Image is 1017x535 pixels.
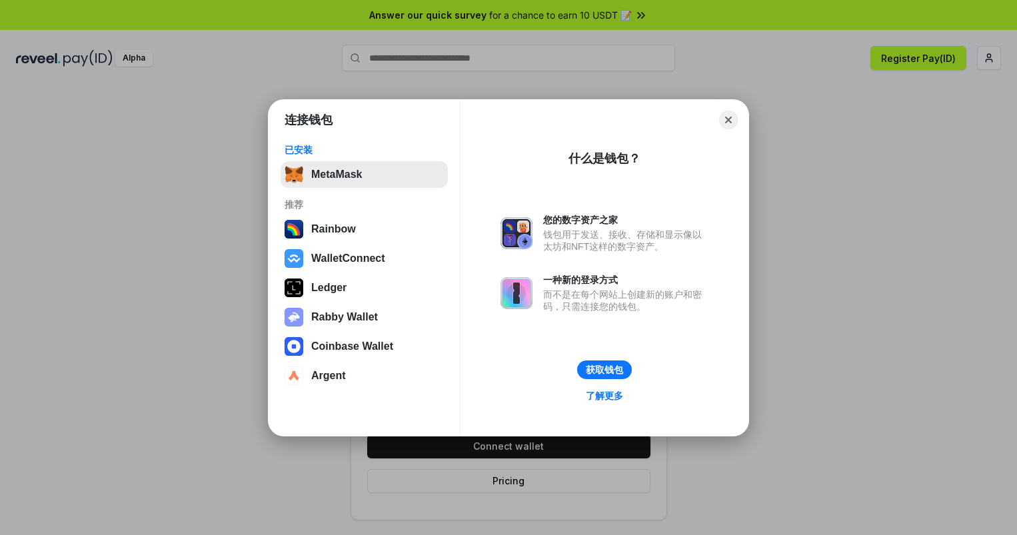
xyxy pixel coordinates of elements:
div: 已安装 [285,144,444,156]
div: 一种新的登录方式 [543,274,708,286]
button: MetaMask [281,161,448,188]
div: 什么是钱包？ [568,151,640,167]
div: 获取钱包 [586,364,623,376]
button: Rainbow [281,216,448,243]
div: 您的数字资产之家 [543,214,708,226]
button: Rabby Wallet [281,304,448,330]
img: svg+xml,%3Csvg%20xmlns%3D%22http%3A%2F%2Fwww.w3.org%2F2000%2Fsvg%22%20fill%3D%22none%22%20viewBox... [501,217,532,249]
img: svg+xml,%3Csvg%20xmlns%3D%22http%3A%2F%2Fwww.w3.org%2F2000%2Fsvg%22%20fill%3D%22none%22%20viewBox... [501,277,532,309]
div: Rainbow [311,223,356,235]
div: 推荐 [285,199,444,211]
button: WalletConnect [281,245,448,272]
img: svg+xml,%3Csvg%20xmlns%3D%22http%3A%2F%2Fwww.w3.org%2F2000%2Fsvg%22%20fill%3D%22none%22%20viewBox... [285,308,303,326]
img: svg+xml,%3Csvg%20fill%3D%22none%22%20height%3D%2233%22%20viewBox%3D%220%200%2035%2033%22%20width%... [285,165,303,184]
img: svg+xml,%3Csvg%20width%3D%22120%22%20height%3D%22120%22%20viewBox%3D%220%200%20120%20120%22%20fil... [285,220,303,239]
div: Coinbase Wallet [311,340,393,352]
div: Rabby Wallet [311,311,378,323]
img: svg+xml,%3Csvg%20width%3D%2228%22%20height%3D%2228%22%20viewBox%3D%220%200%2028%2028%22%20fill%3D... [285,366,303,385]
img: svg+xml,%3Csvg%20xmlns%3D%22http%3A%2F%2Fwww.w3.org%2F2000%2Fsvg%22%20width%3D%2228%22%20height%3... [285,278,303,297]
div: 而不是在每个网站上创建新的账户和密码，只需连接您的钱包。 [543,288,708,312]
div: MetaMask [311,169,362,181]
img: svg+xml,%3Csvg%20width%3D%2228%22%20height%3D%2228%22%20viewBox%3D%220%200%2028%2028%22%20fill%3D... [285,249,303,268]
button: 获取钱包 [577,360,632,379]
button: Coinbase Wallet [281,333,448,360]
div: 了解更多 [586,390,623,402]
div: Argent [311,370,346,382]
img: svg+xml,%3Csvg%20width%3D%2228%22%20height%3D%2228%22%20viewBox%3D%220%200%2028%2028%22%20fill%3D... [285,337,303,356]
h1: 连接钱包 [285,112,333,128]
button: Close [719,111,738,129]
button: Argent [281,362,448,389]
div: 钱包用于发送、接收、存储和显示像以太坊和NFT这样的数字资产。 [543,229,708,253]
a: 了解更多 [578,387,631,404]
div: WalletConnect [311,253,385,265]
button: Ledger [281,274,448,301]
div: Ledger [311,282,347,294]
